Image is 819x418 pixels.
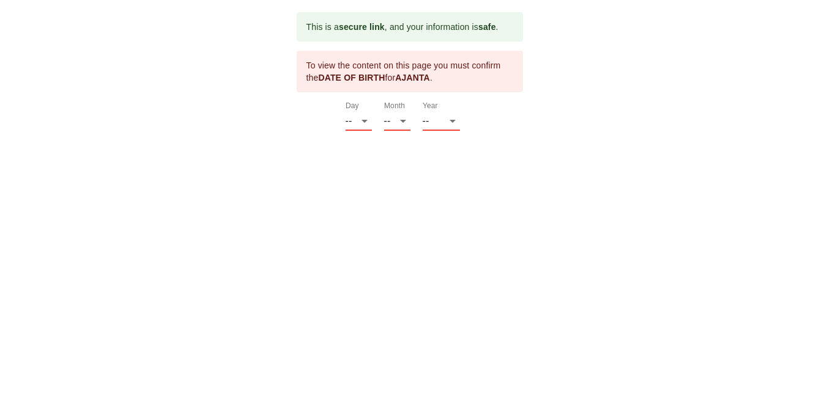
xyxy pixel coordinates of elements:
label: Month [384,103,405,110]
div: This is a , and your information is . [306,16,498,38]
b: DATE OF BIRTH [318,73,385,82]
div: To view the content on this page you must confirm the for . [306,54,513,89]
b: safe [478,22,496,32]
label: Year [423,103,438,110]
b: AJANTA [395,73,430,82]
b: secure link [339,22,385,32]
label: Day [346,103,359,110]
